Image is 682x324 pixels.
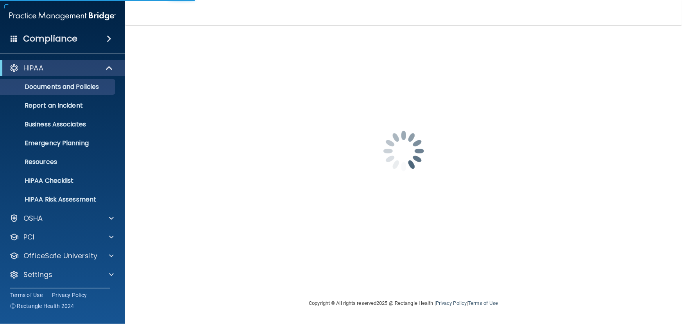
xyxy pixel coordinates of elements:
p: HIPAA [23,63,43,73]
a: OfficeSafe University [9,251,114,261]
span: Ⓒ Rectangle Health 2024 [10,302,74,310]
img: spinner.e123f6fc.gif [365,112,443,190]
p: Documents and Policies [5,83,112,91]
a: OSHA [9,214,114,223]
a: Terms of Use [468,300,498,306]
a: Terms of Use [10,291,43,299]
a: PCI [9,232,114,242]
a: HIPAA [9,63,113,73]
h4: Compliance [23,33,77,44]
a: Privacy Policy [52,291,87,299]
img: PMB logo [9,8,116,24]
div: Copyright © All rights reserved 2025 @ Rectangle Health | | [261,291,546,316]
p: Settings [23,270,52,279]
p: Emergency Planning [5,139,112,147]
p: PCI [23,232,34,242]
a: Privacy Policy [436,300,467,306]
p: HIPAA Risk Assessment [5,196,112,203]
a: Settings [9,270,114,279]
p: OSHA [23,214,43,223]
p: Business Associates [5,121,112,128]
p: HIPAA Checklist [5,177,112,185]
p: Resources [5,158,112,166]
p: Report an Incident [5,102,112,110]
p: OfficeSafe University [23,251,97,261]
